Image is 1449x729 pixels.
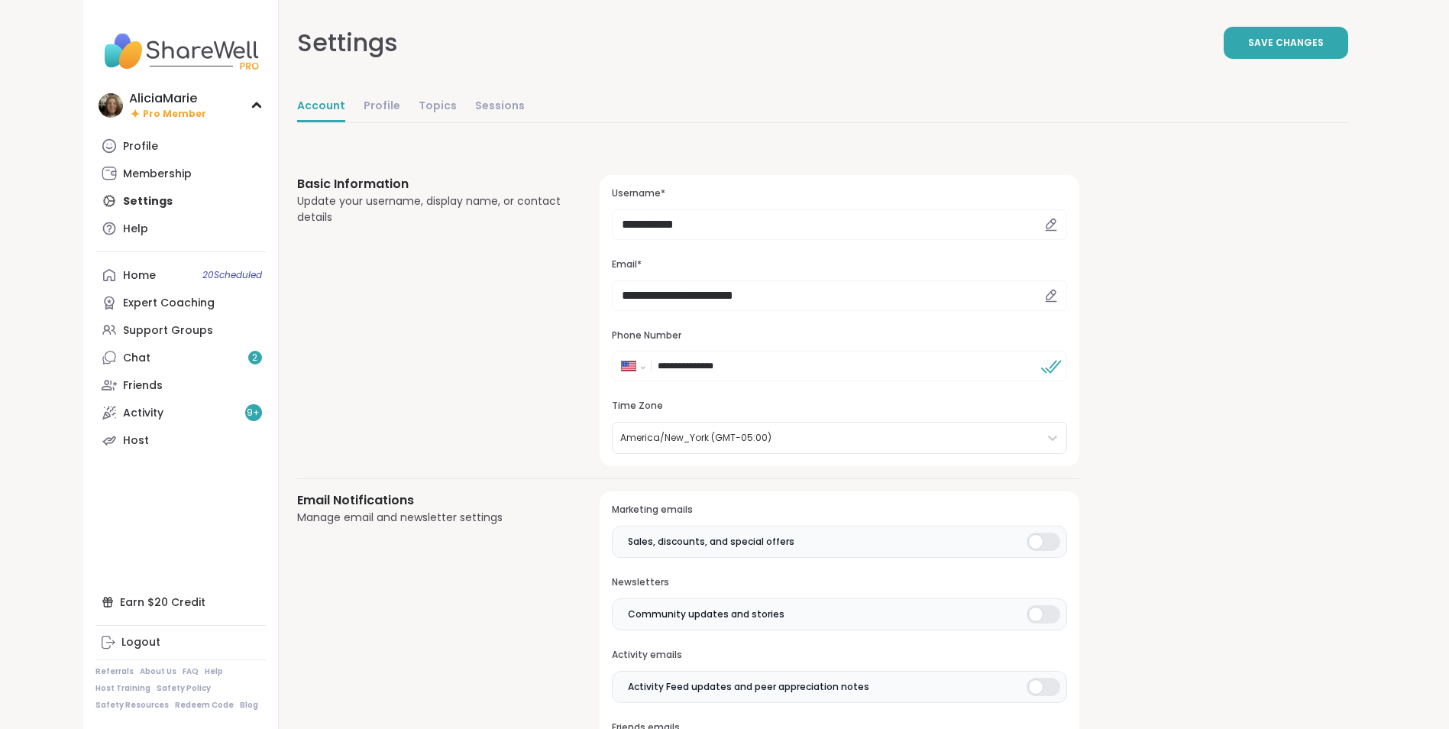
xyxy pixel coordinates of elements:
[157,683,211,694] a: Safety Policy
[95,371,266,399] a: Friends
[95,344,266,371] a: Chat2
[123,351,150,366] div: Chat
[95,132,266,160] a: Profile
[95,588,266,616] div: Earn $20 Credit
[612,329,1066,342] h3: Phone Number
[123,296,215,311] div: Expert Coaching
[612,258,1066,271] h3: Email*
[123,222,148,237] div: Help
[123,167,192,182] div: Membership
[297,175,564,193] h3: Basic Information
[123,139,158,154] div: Profile
[686,330,699,343] iframe: Spotlight
[205,666,223,677] a: Help
[628,680,869,694] span: Activity Feed updates and peer appreciation notes
[95,426,266,454] a: Host
[297,24,398,61] div: Settings
[1248,36,1324,50] span: Save Changes
[95,399,266,426] a: Activity9+
[297,510,564,526] div: Manage email and newsletter settings
[95,683,150,694] a: Host Training
[628,607,784,621] span: Community updates and stories
[183,666,199,677] a: FAQ
[419,92,457,122] a: Topics
[95,629,266,656] a: Logout
[612,187,1066,200] h3: Username*
[123,433,149,449] div: Host
[612,576,1066,589] h3: Newsletters
[612,649,1066,662] h3: Activity emails
[143,108,206,121] span: Pro Member
[297,193,564,225] div: Update your username, display name, or contact details
[99,93,123,118] img: AliciaMarie
[297,92,345,122] a: Account
[297,491,564,510] h3: Email Notifications
[202,269,262,281] span: 20 Scheduled
[95,261,266,289] a: Home20Scheduled
[628,535,794,549] span: Sales, discounts, and special offers
[240,700,258,711] a: Blog
[95,700,169,711] a: Safety Resources
[252,352,257,364] span: 2
[95,316,266,344] a: Support Groups
[475,92,525,122] a: Sessions
[123,268,156,283] div: Home
[123,406,163,421] div: Activity
[1224,27,1348,59] button: Save Changes
[95,289,266,316] a: Expert Coaching
[121,635,160,650] div: Logout
[95,160,266,187] a: Membership
[95,666,134,677] a: Referrals
[123,378,163,394] div: Friends
[247,407,260,420] span: 9 +
[175,700,234,711] a: Redeem Code
[140,666,176,677] a: About Us
[129,90,206,107] div: AliciaMarie
[95,24,266,78] img: ShareWell Nav Logo
[612,400,1066,413] h3: Time Zone
[364,92,400,122] a: Profile
[95,215,266,242] a: Help
[612,504,1066,517] h3: Marketing emails
[123,323,213,339] div: Support Groups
